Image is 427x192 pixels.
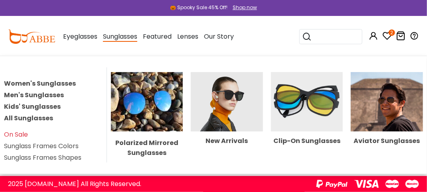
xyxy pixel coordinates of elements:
a: Sunglass Frames Colors [4,141,79,151]
a: New Arrivals [191,97,263,144]
div: 2025 [DOMAIN_NAME] All Rights Reserved. [8,179,141,189]
img: Polarized Mirrored [111,72,183,131]
div: Clip-On Sunglasses [271,138,343,144]
img: abbeglasses.com [8,29,55,44]
img: Aviator Sunglasses [351,72,423,131]
a: Kids' Sunglasses [4,102,61,111]
div: 🎃 Spooky Sale 45% Off! [170,4,227,11]
img: Clip-On Sunglasses [271,72,343,131]
span: Our Story [204,32,234,41]
span: Sunglasses [103,32,137,42]
img: New Arrivals [191,72,263,131]
a: On Sale [4,130,28,139]
a: Shop now [229,4,257,11]
div: Shop now [233,4,257,11]
span: Lenses [177,32,198,41]
a: Men's Sunglasses [4,90,64,100]
i: 2 [389,29,395,36]
a: Women's Sunglasses [4,79,76,88]
a: Sunglass Frames Shapes [4,153,81,162]
div: Aviator Sunglasses [351,138,423,144]
div: New Arrivals [191,138,263,144]
span: Featured [143,32,172,41]
a: Aviator Sunglasses [351,97,423,144]
a: Polarized Mirrored Sunglasses [111,97,183,158]
a: 2 [382,33,392,42]
a: Clip-On Sunglasses [271,97,343,144]
span: Eyeglasses [63,32,97,41]
a: All Sunglasses [4,114,53,123]
div: Polarized Mirrored Sunglasses [111,138,183,158]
